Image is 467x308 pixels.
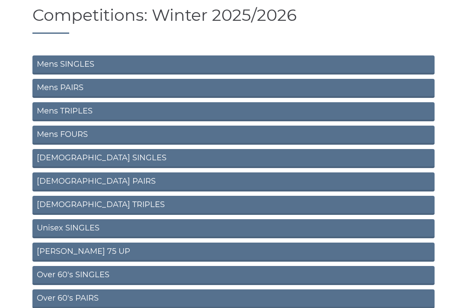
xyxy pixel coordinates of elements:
[32,172,435,191] a: [DEMOGRAPHIC_DATA] PAIRS
[32,149,435,168] a: [DEMOGRAPHIC_DATA] SINGLES
[32,79,435,98] a: Mens PAIRS
[32,102,435,121] a: Mens TRIPLES
[32,196,435,215] a: [DEMOGRAPHIC_DATA] TRIPLES
[32,219,435,238] a: Unisex SINGLES
[32,126,435,145] a: Mens FOURS
[32,6,435,34] h1: Competitions: Winter 2025/2026
[32,243,435,262] a: [PERSON_NAME] 75 UP
[32,55,435,75] a: Mens SINGLES
[32,266,435,285] a: Over 60's SINGLES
